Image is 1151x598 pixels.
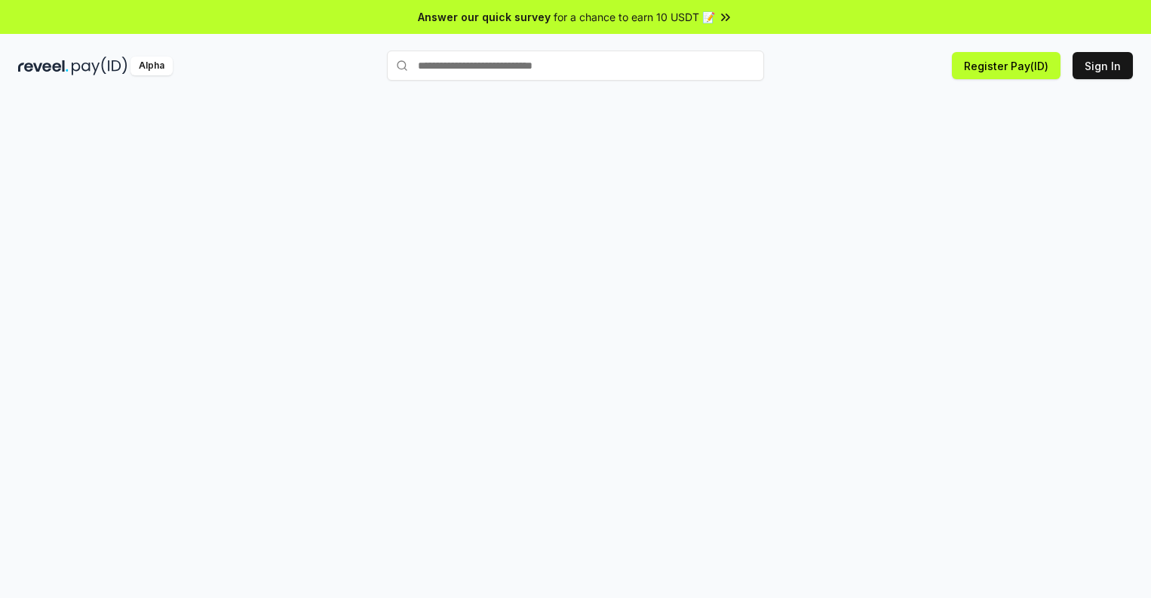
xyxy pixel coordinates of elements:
[130,57,173,75] div: Alpha
[418,9,551,25] span: Answer our quick survey
[18,57,69,75] img: reveel_dark
[952,52,1060,79] button: Register Pay(ID)
[554,9,715,25] span: for a chance to earn 10 USDT 📝
[1073,52,1133,79] button: Sign In
[72,57,127,75] img: pay_id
